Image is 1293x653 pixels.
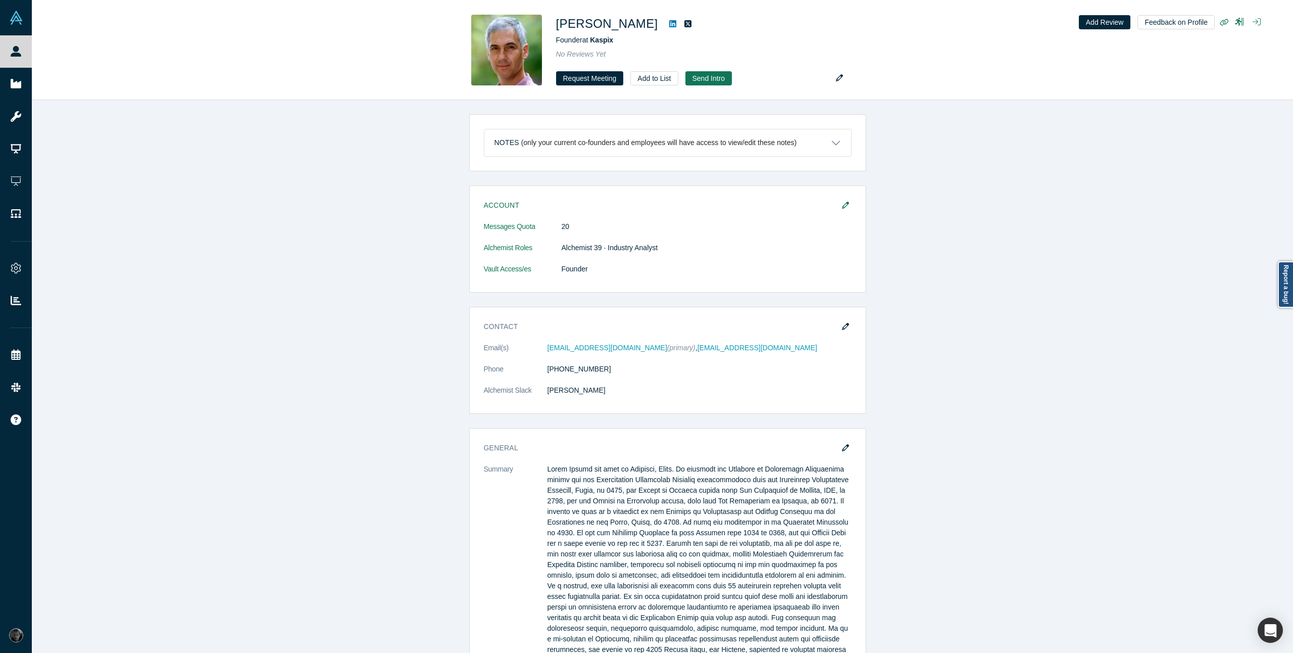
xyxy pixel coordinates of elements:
[548,365,611,373] a: [PHONE_NUMBER]
[1079,15,1131,29] button: Add Review
[548,343,852,353] dd: ,
[484,129,851,156] button: Notes (only your current co-founders and employees will have access to view/edit these notes)
[1137,15,1215,29] button: Feedback on Profile
[9,11,23,25] img: Alchemist Vault Logo
[494,137,519,148] h3: Notes
[1278,261,1293,308] a: Report a bug!
[590,36,613,44] a: Kaspix
[9,628,23,642] img: Rami Chousein's Account
[562,221,852,232] dd: 20
[471,15,542,85] img: Pablo Zegers's Profile Image
[667,344,695,352] span: (primary)
[556,36,614,44] span: Founder at
[484,243,562,264] dt: Alchemist Roles
[548,385,852,396] dd: [PERSON_NAME]
[562,264,852,274] dd: Founder
[484,364,548,385] dt: Phone
[698,344,817,352] a: [EMAIL_ADDRESS][DOMAIN_NAME]
[484,343,548,364] dt: Email(s)
[556,15,658,33] h1: [PERSON_NAME]
[685,71,732,85] button: Send Intro
[484,221,562,243] dt: Messages Quota
[521,138,797,147] p: (only your current co-founders and employees will have access to view/edit these notes)
[548,344,667,352] a: [EMAIL_ADDRESS][DOMAIN_NAME]
[562,243,852,253] dd: Alchemist 39 · Industry Analyst
[556,71,624,85] button: Request Meeting
[484,321,837,332] h3: Contact
[484,264,562,285] dt: Vault Access/es
[556,50,606,58] span: No Reviews Yet
[484,200,837,211] h3: Account
[484,385,548,406] dt: Alchemist Slack
[630,71,678,85] button: Add to List
[484,443,837,453] h3: General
